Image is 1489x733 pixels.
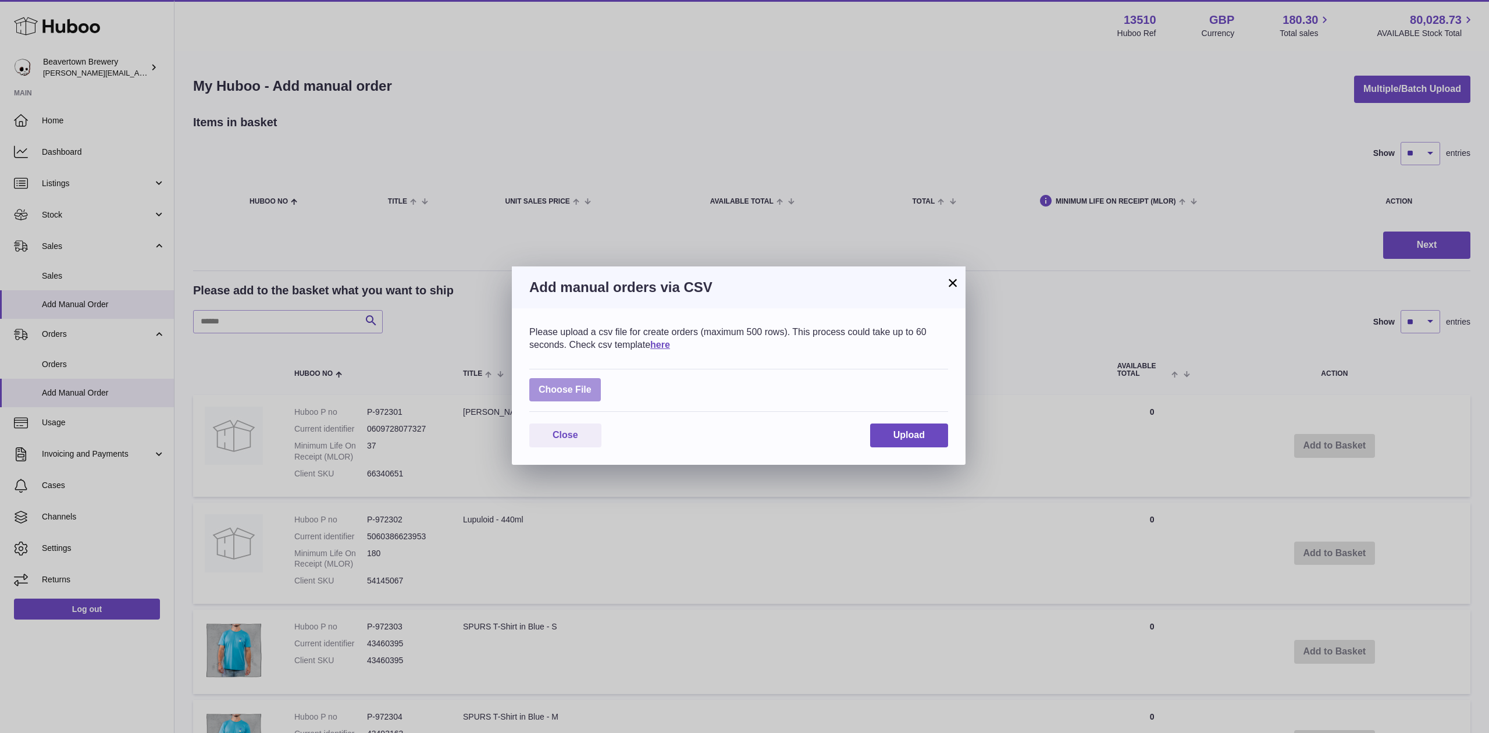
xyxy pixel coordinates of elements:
span: Upload [893,430,925,440]
a: here [650,340,670,350]
div: Please upload a csv file for create orders (maximum 500 rows). This process could take up to 60 s... [529,326,948,351]
button: Upload [870,424,948,447]
span: Close [553,430,578,440]
button: Close [529,424,601,447]
span: Choose File [529,378,601,402]
button: × [946,276,960,290]
h3: Add manual orders via CSV [529,278,948,297]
